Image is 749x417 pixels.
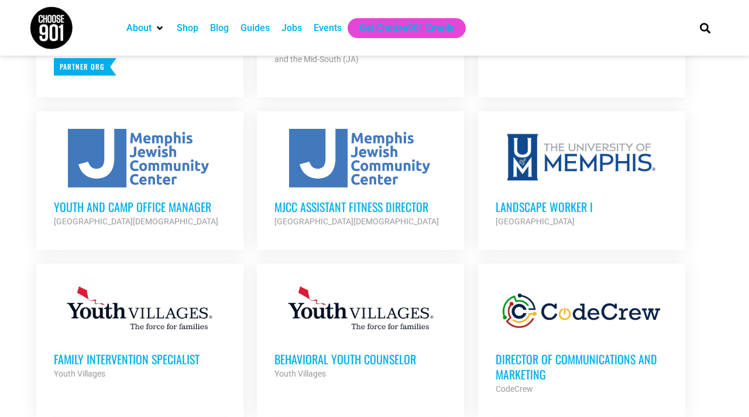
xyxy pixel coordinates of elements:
[274,351,446,367] h3: Behavioral Youth Counselor
[54,351,226,367] h3: Family Intervention Specialist
[257,264,464,398] a: Behavioral Youth Counselor Youth Villages
[240,21,270,35] a: Guides
[274,199,446,214] h3: MJCC Assistant Fitness Director
[496,199,668,214] h3: Landscape Worker I
[478,264,685,413] a: Director of Communications and Marketing CodeCrew
[274,217,439,226] strong: [GEOGRAPHIC_DATA][DEMOGRAPHIC_DATA]
[210,21,229,35] a: Blog
[274,369,326,378] strong: Youth Villages
[36,264,243,398] a: Family Intervention Specialist Youth Villages
[54,199,226,214] h3: Youth and Camp Office Manager
[314,21,342,35] a: Events
[496,384,533,394] strong: CodeCrew
[36,111,243,246] a: Youth and Camp Office Manager [GEOGRAPHIC_DATA][DEMOGRAPHIC_DATA]
[281,21,302,35] a: Jobs
[177,21,198,35] a: Shop
[359,21,454,35] a: Get Choose901 Emails
[54,217,218,226] strong: [GEOGRAPHIC_DATA][DEMOGRAPHIC_DATA]
[54,58,116,76] p: Partner Org
[696,18,715,37] div: Search
[478,111,685,246] a: Landscape Worker I [GEOGRAPHIC_DATA]
[121,18,171,38] div: About
[257,111,464,246] a: MJCC Assistant Fitness Director [GEOGRAPHIC_DATA][DEMOGRAPHIC_DATA]
[126,21,152,35] a: About
[496,217,575,226] strong: [GEOGRAPHIC_DATA]
[121,18,680,38] nav: Main nav
[54,369,105,378] strong: Youth Villages
[496,351,668,382] h3: Director of Communications and Marketing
